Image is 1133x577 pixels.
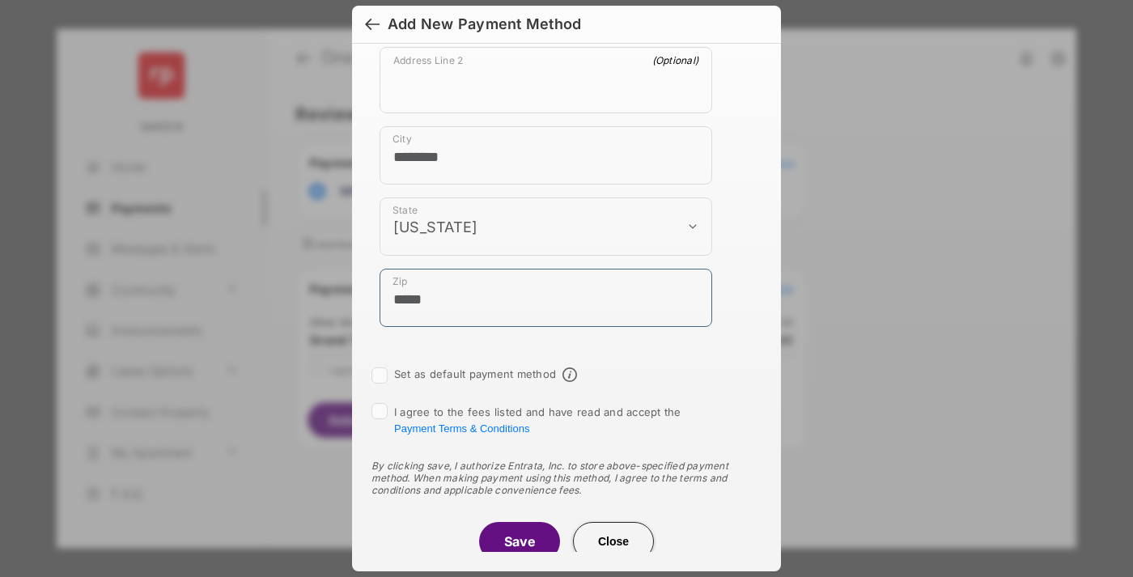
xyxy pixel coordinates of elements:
[394,367,556,380] label: Set as default payment method
[380,126,712,185] div: payment_method_screening[postal_addresses][locality]
[573,522,654,561] button: Close
[371,460,762,496] div: By clicking save, I authorize Entrata, Inc. to store above-specified payment method. When making ...
[394,422,529,435] button: I agree to the fees listed and have read and accept the
[380,197,712,256] div: payment_method_screening[postal_addresses][administrativeArea]
[394,405,681,435] span: I agree to the fees listed and have read and accept the
[388,15,581,33] div: Add New Payment Method
[562,367,577,382] span: Default payment method info
[380,47,712,113] div: payment_method_screening[postal_addresses][addressLine2]
[479,522,560,561] button: Save
[380,269,712,327] div: payment_method_screening[postal_addresses][postalCode]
